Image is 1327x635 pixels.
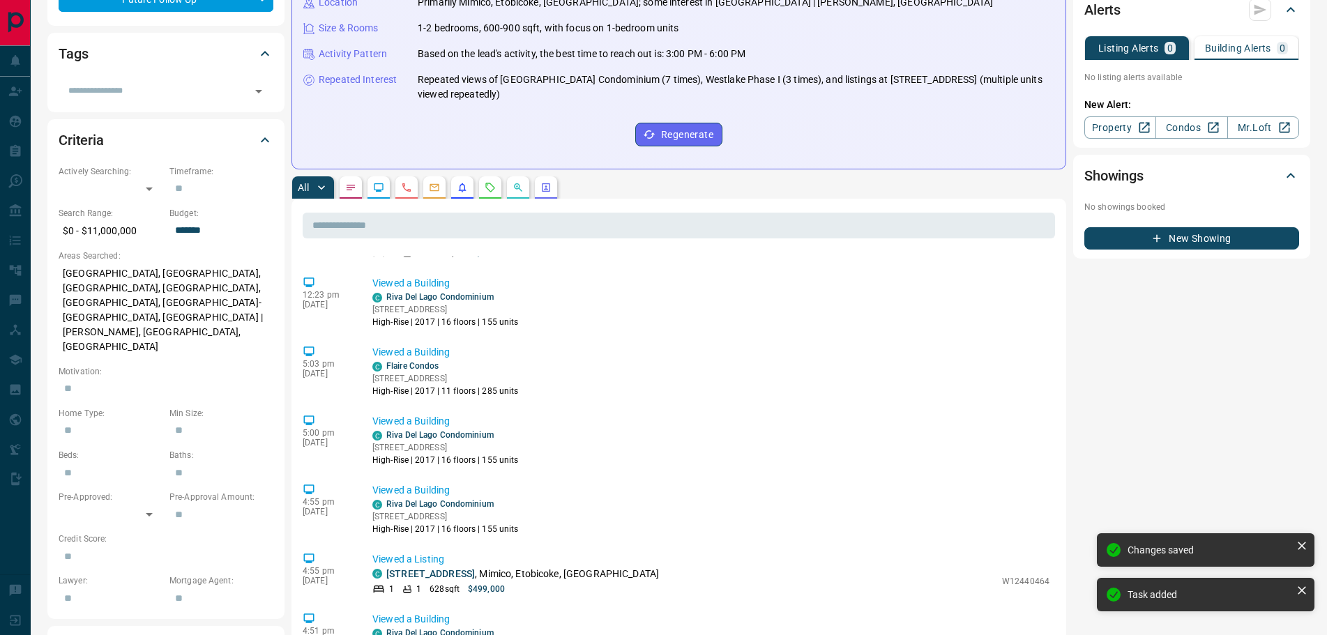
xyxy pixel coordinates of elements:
a: Condos [1155,116,1227,139]
p: Mortgage Agent: [169,574,273,587]
p: Viewed a Building [372,612,1049,627]
p: New Alert: [1084,98,1299,112]
p: Timeframe: [169,165,273,178]
p: Repeated views of [GEOGRAPHIC_DATA] Condominium (7 times), Westlake Phase Ⅰ (3 times), and listin... [418,72,1054,102]
svg: Lead Browsing Activity [373,182,384,193]
p: [STREET_ADDRESS] [372,441,519,454]
p: 4:55 pm [303,497,351,507]
p: Based on the lead's activity, the best time to reach out is: 3:00 PM - 6:00 PM [418,47,745,61]
p: Beds: [59,449,162,461]
p: 628 sqft [430,583,460,595]
p: Areas Searched: [59,250,273,262]
p: 1 [389,583,394,595]
svg: Opportunities [513,182,524,193]
div: Tags [59,37,273,70]
p: [DATE] [303,300,351,309]
p: 1 [416,583,421,595]
p: Motivation: [59,365,273,378]
p: 1-2 bedrooms, 600-900 sqft, with focus on 1-bedroom units [418,21,679,36]
h2: Tags [59,43,88,65]
a: Riva Del Lago Condominium [386,292,494,302]
h2: Criteria [59,129,104,151]
p: High-Rise | 2017 | 11 floors | 285 units [372,385,519,397]
p: [STREET_ADDRESS] [372,303,519,316]
svg: Emails [429,182,440,193]
div: Changes saved [1128,544,1291,556]
p: Budget: [169,207,273,220]
p: $0 - $11,000,000 [59,220,162,243]
p: Min Size: [169,407,273,420]
a: Property [1084,116,1156,139]
button: Open [249,82,268,101]
a: Riva Del Lago Condominium [386,430,494,440]
p: High-Rise | 2017 | 16 floors | 155 units [372,523,519,535]
p: 4:55 pm [303,566,351,576]
p: Viewed a Building [372,414,1049,429]
p: $499,000 [468,583,505,595]
p: [DATE] [303,507,351,517]
p: Home Type: [59,407,162,420]
div: condos.ca [372,569,382,579]
p: Search Range: [59,207,162,220]
p: No showings booked [1084,201,1299,213]
p: High-Rise | 2017 | 16 floors | 155 units [372,316,519,328]
p: [STREET_ADDRESS] [372,372,519,385]
div: condos.ca [372,431,382,441]
div: condos.ca [372,500,382,510]
p: [STREET_ADDRESS] [372,510,519,523]
p: Repeated Interest [319,72,397,87]
p: Pre-Approved: [59,491,162,503]
p: Viewed a Building [372,483,1049,498]
p: Credit Score: [59,533,273,545]
p: Activity Pattern [319,47,387,61]
div: Criteria [59,123,273,157]
svg: Notes [345,182,356,193]
p: [DATE] [303,576,351,586]
h2: Showings [1084,165,1144,187]
div: condos.ca [372,362,382,372]
a: Flaire Condos [386,361,439,371]
p: Size & Rooms [319,21,379,36]
svg: Calls [401,182,412,193]
p: [DATE] [303,438,351,447]
p: Viewed a Building [372,276,1049,291]
button: Regenerate [635,123,722,146]
div: Showings [1084,159,1299,192]
div: condos.ca [372,293,382,303]
p: W12440464 [1002,575,1049,588]
svg: Requests [485,182,496,193]
p: , Mimico, Etobicoke, [GEOGRAPHIC_DATA] [386,567,659,581]
p: [DATE] [303,369,351,378]
p: Pre-Approval Amount: [169,491,273,503]
a: Riva Del Lago Condominium [386,499,494,509]
div: Task added [1128,589,1291,600]
p: [GEOGRAPHIC_DATA], [GEOGRAPHIC_DATA], [GEOGRAPHIC_DATA], [GEOGRAPHIC_DATA], [GEOGRAPHIC_DATA], [G... [59,262,273,358]
p: High-Rise | 2017 | 16 floors | 155 units [372,454,519,466]
p: Actively Searching: [59,165,162,178]
svg: Agent Actions [540,182,552,193]
p: Listing Alerts [1098,43,1159,53]
p: 0 [1280,43,1285,53]
p: Lawyer: [59,574,162,587]
p: 0 [1167,43,1173,53]
p: No listing alerts available [1084,71,1299,84]
p: Building Alerts [1205,43,1271,53]
p: 5:03 pm [303,359,351,369]
p: Viewed a Listing [372,552,1049,567]
p: Viewed a Building [372,345,1049,360]
a: Mr.Loft [1227,116,1299,139]
svg: Listing Alerts [457,182,468,193]
p: 5:00 pm [303,428,351,438]
a: [STREET_ADDRESS] [386,568,475,579]
p: 12:23 pm [303,290,351,300]
button: New Showing [1084,227,1299,250]
p: Baths: [169,449,273,461]
p: All [298,183,309,192]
